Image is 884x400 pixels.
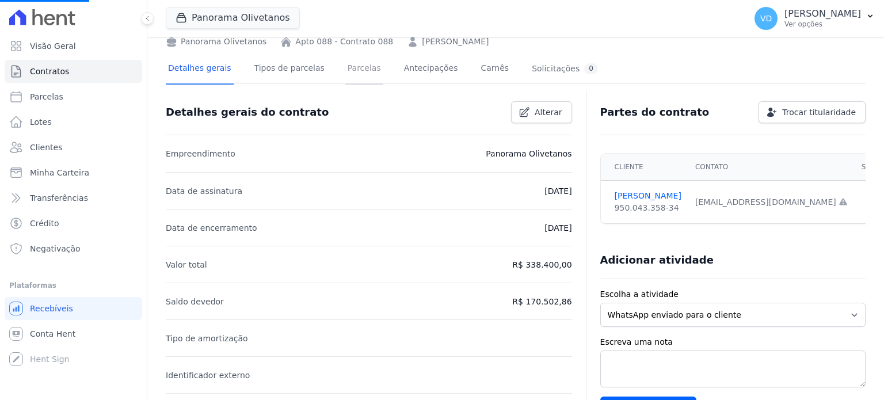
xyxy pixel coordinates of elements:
[5,161,142,184] a: Minha Carteira
[784,8,861,20] p: [PERSON_NAME]
[615,202,681,214] div: 950.043.358-34
[478,54,511,85] a: Carnês
[688,154,855,181] th: Contato
[9,279,138,292] div: Plataformas
[544,221,571,235] p: [DATE]
[601,154,688,181] th: Cliente
[695,196,848,208] div: [EMAIL_ADDRESS][DOMAIN_NAME]
[166,221,257,235] p: Data de encerramento
[402,54,460,85] a: Antecipações
[535,106,562,118] span: Alterar
[166,258,207,272] p: Valor total
[782,106,856,118] span: Trocar titularidade
[759,101,866,123] a: Trocar titularidade
[166,184,242,198] p: Data de assinatura
[5,322,142,345] a: Conta Hent
[345,54,383,85] a: Parcelas
[166,332,248,345] p: Tipo de amortização
[529,54,600,85] a: Solicitações0
[166,54,234,85] a: Detalhes gerais
[30,116,52,128] span: Lotes
[600,336,866,348] label: Escreva uma nota
[30,192,88,204] span: Transferências
[5,212,142,235] a: Crédito
[5,111,142,134] a: Lotes
[30,167,89,178] span: Minha Carteira
[166,368,250,382] p: Identificador externo
[30,243,81,254] span: Negativação
[30,218,59,229] span: Crédito
[30,328,75,340] span: Conta Hent
[422,36,489,48] a: [PERSON_NAME]
[30,303,73,314] span: Recebíveis
[745,2,884,35] button: VD [PERSON_NAME] Ver opções
[30,91,63,102] span: Parcelas
[252,54,327,85] a: Tipos de parcelas
[512,258,571,272] p: R$ 338.400,00
[512,295,571,308] p: R$ 170.502,86
[166,7,300,29] button: Panorama Olivetanos
[295,36,393,48] a: Apto 088 - Contrato 088
[5,35,142,58] a: Visão Geral
[532,63,598,74] div: Solicitações
[166,147,235,161] p: Empreendimento
[784,20,861,29] p: Ver opções
[5,297,142,320] a: Recebíveis
[5,237,142,260] a: Negativação
[544,184,571,198] p: [DATE]
[584,63,598,74] div: 0
[486,147,571,161] p: Panorama Olivetanos
[30,40,76,52] span: Visão Geral
[511,101,572,123] a: Alterar
[615,190,681,202] a: [PERSON_NAME]
[166,105,329,119] h3: Detalhes gerais do contrato
[600,105,710,119] h3: Partes do contrato
[5,85,142,108] a: Parcelas
[600,288,866,300] label: Escolha a atividade
[600,253,714,267] h3: Adicionar atividade
[30,142,62,153] span: Clientes
[760,14,772,22] span: VD
[166,36,266,48] div: Panorama Olivetanos
[30,66,69,77] span: Contratos
[5,136,142,159] a: Clientes
[166,295,224,308] p: Saldo devedor
[5,186,142,209] a: Transferências
[5,60,142,83] a: Contratos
